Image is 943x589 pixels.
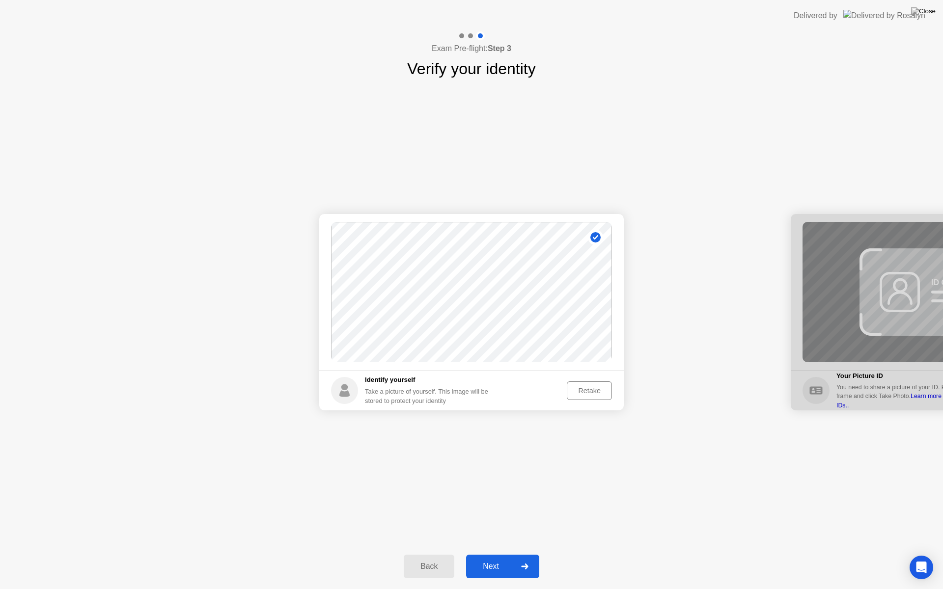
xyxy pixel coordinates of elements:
div: Delivered by [794,10,837,22]
div: Take a picture of yourself. This image will be stored to protect your identity [365,387,496,405]
h1: Verify your identity [407,57,535,80]
button: Next [466,555,539,578]
b: Step 3 [488,44,511,53]
button: Retake [567,381,612,400]
img: Delivered by Rosalyn [843,10,925,21]
button: Back [404,555,454,578]
img: Close [911,7,936,15]
div: Open Intercom Messenger [910,556,933,579]
div: Retake [570,387,609,395]
h4: Exam Pre-flight: [432,43,511,54]
div: Next [469,562,513,571]
h5: Identify yourself [365,375,496,385]
div: Back [407,562,451,571]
